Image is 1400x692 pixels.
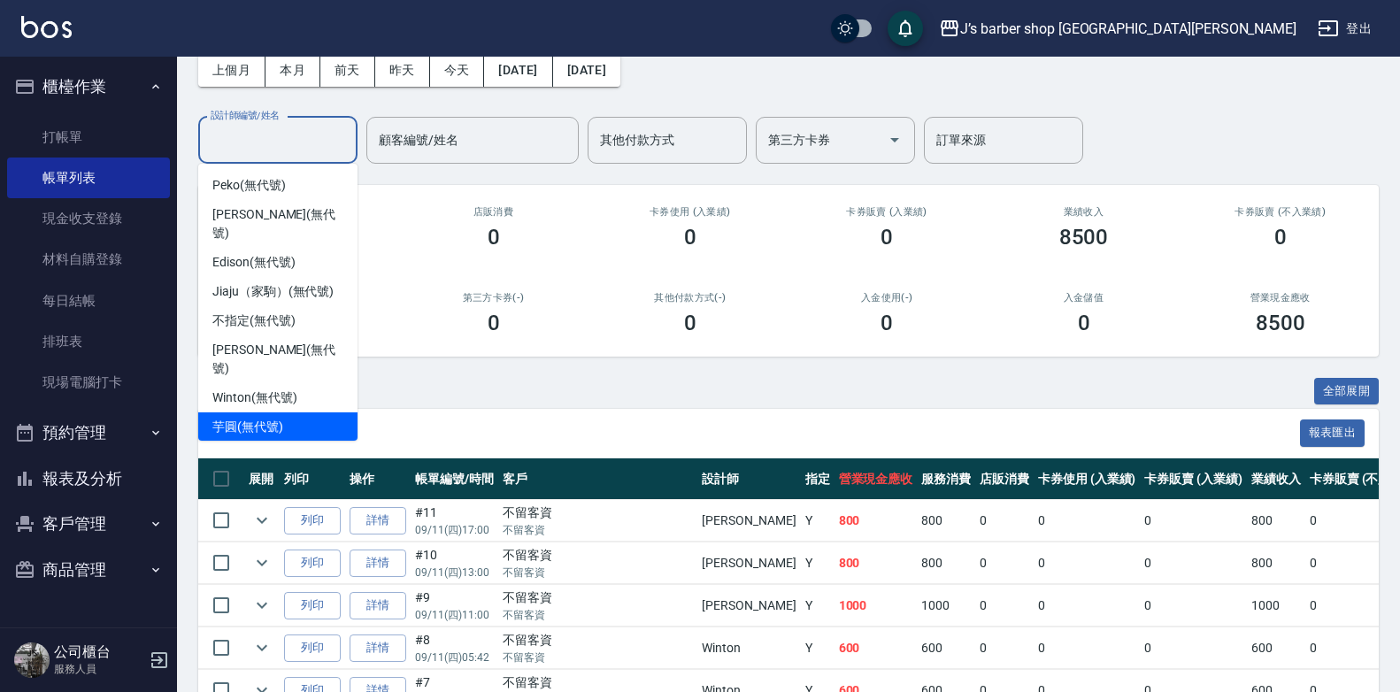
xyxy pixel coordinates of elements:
[416,292,570,304] h2: 第三方卡券(-)
[320,54,375,87] button: 前天
[1034,627,1141,669] td: 0
[684,225,696,250] h3: 0
[350,592,406,619] a: 詳情
[284,550,341,577] button: 列印
[1247,585,1305,627] td: 1000
[7,117,170,158] a: 打帳單
[1300,424,1365,441] a: 報表匯出
[835,627,918,669] td: 600
[212,418,283,436] span: 芋圓 (無代號)
[613,292,767,304] h2: 其他付款方式(-)
[212,388,296,407] span: Winton (無代號)
[7,362,170,403] a: 現場電腦打卡
[613,206,767,218] h2: 卡券使用 (入業績)
[350,550,406,577] a: 詳情
[244,458,280,500] th: 展開
[430,54,485,87] button: 今天
[54,661,144,677] p: 服務人員
[411,458,498,500] th: 帳單編號/時間
[835,458,918,500] th: 營業現金應收
[212,205,343,242] span: [PERSON_NAME] (無代號)
[975,627,1034,669] td: 0
[7,158,170,198] a: 帳單列表
[7,239,170,280] a: 材料自購登錄
[1247,627,1305,669] td: 600
[212,341,343,378] span: [PERSON_NAME] (無代號)
[212,253,295,272] span: Edison (無代號)
[1034,458,1141,500] th: 卡券使用 (入業績)
[1247,542,1305,584] td: 800
[801,458,835,500] th: 指定
[810,292,964,304] h2: 入金使用(-)
[415,607,494,623] p: 09/11 (四) 11:00
[975,542,1034,584] td: 0
[7,321,170,362] a: 排班表
[1140,585,1247,627] td: 0
[265,54,320,87] button: 本月
[1140,542,1247,584] td: 0
[810,206,964,218] h2: 卡券販賣 (入業績)
[484,54,552,87] button: [DATE]
[345,458,411,500] th: 操作
[411,500,498,542] td: #11
[411,627,498,669] td: #8
[212,311,296,330] span: 不指定 (無代號)
[7,410,170,456] button: 預約管理
[1140,627,1247,669] td: 0
[249,550,275,576] button: expand row
[249,634,275,661] button: expand row
[1140,500,1247,542] td: 0
[881,225,893,250] h3: 0
[503,673,694,692] div: 不留客資
[1140,458,1247,500] th: 卡券販賣 (入業績)
[7,198,170,239] a: 現金收支登錄
[835,500,918,542] td: 800
[801,500,835,542] td: Y
[684,311,696,335] h3: 0
[1006,292,1160,304] h2: 入金儲值
[503,546,694,565] div: 不留客資
[503,504,694,522] div: 不留客資
[498,458,698,500] th: 客戶
[881,311,893,335] h3: 0
[932,11,1304,47] button: J’s barber shop [GEOGRAPHIC_DATA][PERSON_NAME]
[249,592,275,619] button: expand row
[7,547,170,593] button: 商品管理
[1314,378,1380,405] button: 全部展開
[697,585,800,627] td: [PERSON_NAME]
[1256,311,1305,335] h3: 8500
[1078,311,1090,335] h3: 0
[801,585,835,627] td: Y
[219,425,1300,442] span: 訂單列表
[975,458,1034,500] th: 店販消費
[835,542,918,584] td: 800
[1247,500,1305,542] td: 800
[21,16,72,38] img: Logo
[375,54,430,87] button: 昨天
[7,281,170,321] a: 每日結帳
[488,225,500,250] h3: 0
[697,627,800,669] td: Winton
[7,456,170,502] button: 報表及分析
[415,650,494,665] p: 09/11 (四) 05:42
[801,542,835,584] td: Y
[975,500,1034,542] td: 0
[1247,458,1305,500] th: 業績收入
[415,522,494,538] p: 09/11 (四) 17:00
[917,542,975,584] td: 800
[211,109,280,122] label: 設計師編號/姓名
[284,592,341,619] button: 列印
[212,176,286,195] span: Peko (無代號)
[503,522,694,538] p: 不留客資
[888,11,923,46] button: save
[411,585,498,627] td: #9
[1311,12,1379,45] button: 登出
[1006,206,1160,218] h2: 業績收入
[960,18,1296,40] div: J’s barber shop [GEOGRAPHIC_DATA][PERSON_NAME]
[488,311,500,335] h3: 0
[350,507,406,534] a: 詳情
[917,500,975,542] td: 800
[198,54,265,87] button: 上個月
[881,126,909,154] button: Open
[212,282,334,301] span: Jiaju（家駒） (無代號)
